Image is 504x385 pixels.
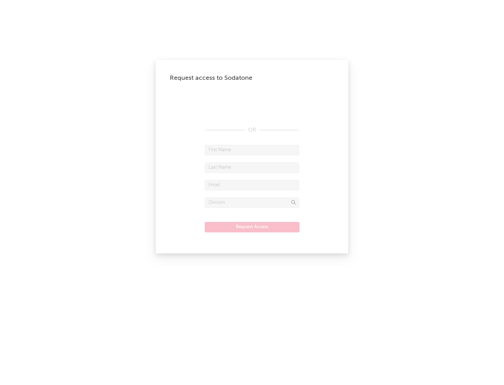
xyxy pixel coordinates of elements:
div: OR [205,126,299,134]
div: Request access to Sodatone [170,74,334,82]
input: Last Name [205,162,299,173]
input: Division [205,197,299,208]
input: Email [205,180,299,190]
button: Request Access [205,222,300,232]
input: First Name [205,145,299,155]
